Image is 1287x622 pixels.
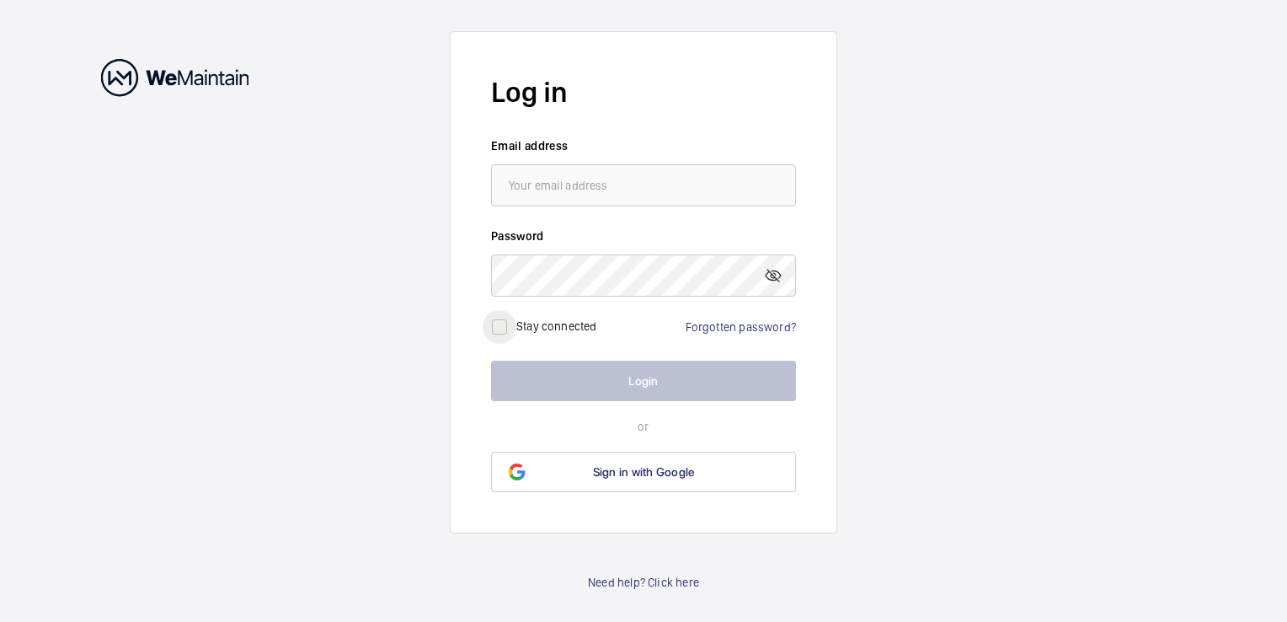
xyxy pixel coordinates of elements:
span: Sign in with Google [593,465,695,479]
button: Login [491,361,796,401]
a: Need help? Click here [588,574,699,591]
input: Your email address [491,164,796,206]
label: Stay connected [516,319,597,333]
h2: Log in [491,72,796,112]
p: or [491,418,796,435]
label: Email address [491,137,796,154]
label: Password [491,228,796,244]
a: Forgotten password? [686,320,796,334]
